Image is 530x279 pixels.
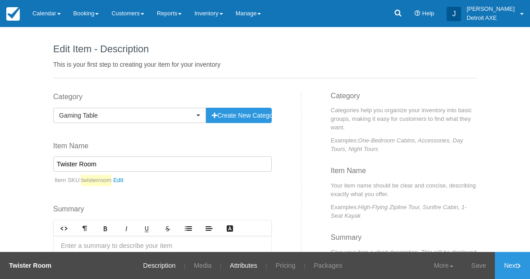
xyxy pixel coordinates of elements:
[462,252,495,279] a: Save
[53,60,477,69] p: This is your first step to creating your item for your inventory
[54,221,74,236] a: HTML
[219,221,240,236] a: Text Color
[425,252,462,279] a: More
[81,175,127,186] a: twisterroom
[206,108,271,123] button: Create New Category
[53,204,272,215] label: Summary
[269,252,302,279] a: Pricing
[9,262,51,269] strong: Twister Room
[331,203,477,220] p: Examples:
[53,108,206,123] button: Gaming Table
[331,233,477,248] h3: Summary
[415,11,420,17] i: Help
[53,92,272,102] label: Category
[307,252,349,279] a: Packages
[116,221,137,236] a: Italic
[447,7,461,21] div: J
[74,221,95,236] a: Format
[223,252,264,279] a: Attributes
[6,7,20,21] img: checkfront-main-nav-mini-logo.png
[422,10,434,17] span: Help
[331,248,477,265] p: Give your item a short description. This will be displayed to the customer when they view your bo...
[466,5,515,14] p: [PERSON_NAME]
[53,156,272,172] input: Enter a new Item Name
[187,252,218,279] a: Media
[331,167,477,181] h3: Item Name
[199,221,219,236] a: Align
[466,14,515,23] p: Detroit AXE
[331,137,463,152] em: One-Bedroom Cabins, Accessories, Day Tours, Night Tours
[331,92,477,106] h3: Category
[157,221,178,236] a: Strikethrough
[53,175,272,186] p: Item SKU:
[495,252,530,279] a: Next
[137,252,183,279] a: Description
[331,204,467,219] em: High-Flying Zipline Tour, Sunfire Cabin, 1-Seat Kayak
[331,181,477,198] p: Your item name should be clear and concise, describing exactly what you offer.
[95,221,116,236] a: Bold
[53,141,272,151] label: Item Name
[59,111,194,120] span: Gaming Table
[178,221,199,236] a: Lists
[137,221,157,236] a: Underline
[53,44,477,55] h1: Edit Item - Description
[331,106,477,132] p: Categories help you organize your inventory into basic groups, making it easy for customers to fi...
[331,136,477,153] p: Examples:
